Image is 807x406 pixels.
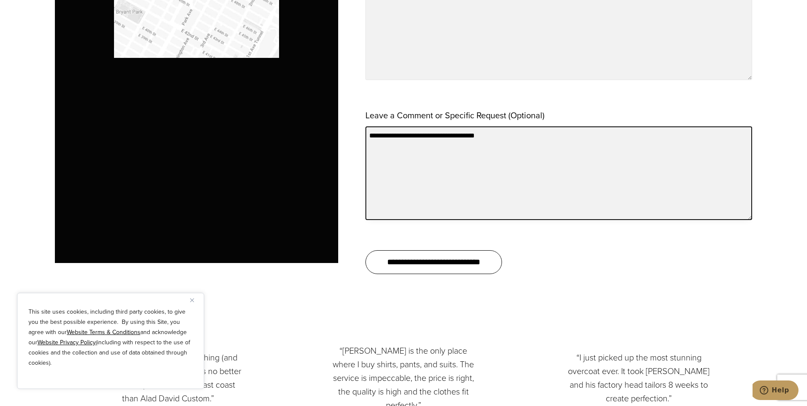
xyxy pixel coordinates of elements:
[190,298,194,302] img: Close
[365,108,545,123] label: Leave a Comment or Specific Request (Optional)
[37,338,96,347] a: Website Privacy Policy
[67,328,140,337] a: Website Terms & Conditions
[190,295,200,305] button: Close
[565,351,713,405] p: “I just picked up the most stunning overcoat ever. It took [PERSON_NAME] and his factory head tai...
[753,380,798,402] iframe: Opens a widget where you can chat to one of our agents
[29,307,193,368] p: This site uses cookies, including third party cookies, to give you the best possible experience. ...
